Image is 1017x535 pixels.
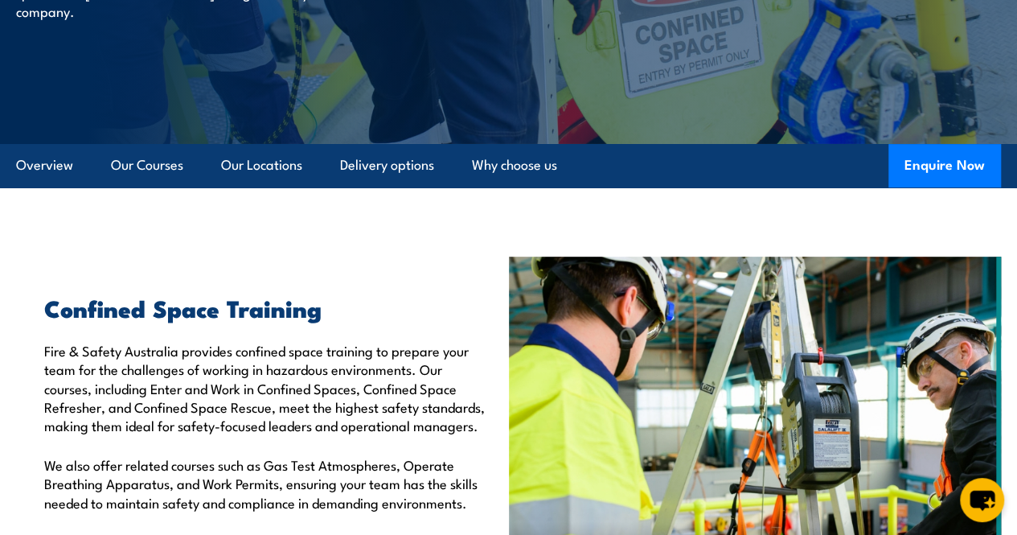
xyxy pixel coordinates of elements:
a: Delivery options [340,144,434,187]
h2: Confined Space Training [44,297,485,318]
a: Our Locations [221,144,302,187]
button: chat-button [960,478,1004,522]
p: We also offer related courses such as Gas Test Atmospheres, Operate Breathing Apparatus, and Work... [44,455,485,512]
button: Enquire Now [888,144,1001,187]
a: Overview [16,144,73,187]
a: Why choose us [472,144,557,187]
a: Our Courses [111,144,183,187]
p: Fire & Safety Australia provides confined space training to prepare your team for the challenges ... [44,341,485,435]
